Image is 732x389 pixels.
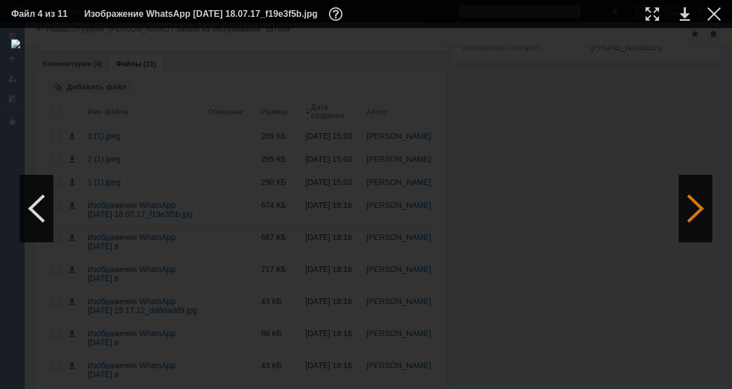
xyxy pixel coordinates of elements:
[20,175,53,242] div: Предыдущий файл
[84,7,346,21] div: Изображение WhatsApp [DATE] 18.07.17_f19e3f5b.jpg
[11,39,721,378] img: download
[329,7,346,21] div: Дополнительная информация о файле (F11)
[11,10,67,19] div: Файл 4 из 11
[680,7,690,21] div: Скачать файл
[707,7,721,21] div: Закрыть окно (Esc)
[679,175,712,242] div: Следующий файл
[646,7,659,21] div: Увеличить масштаб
